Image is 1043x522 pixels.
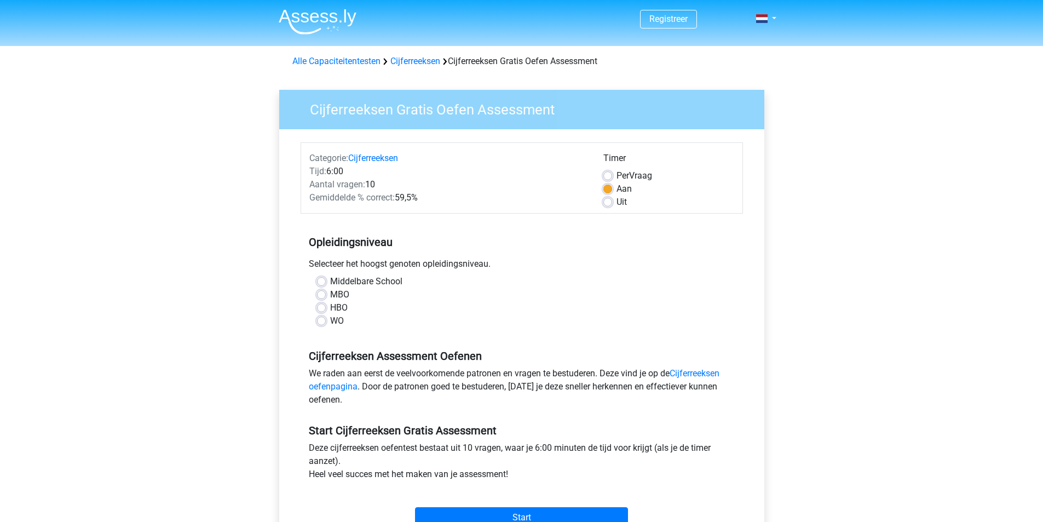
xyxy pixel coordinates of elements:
[288,55,756,68] div: Cijferreeksen Gratis Oefen Assessment
[330,288,349,301] label: MBO
[301,367,743,411] div: We raden aan eerst de veelvoorkomende patronen en vragen te bestuderen. Deze vind je op de . Door...
[649,14,688,24] a: Registreer
[309,166,326,176] span: Tijd:
[297,97,756,118] h3: Cijferreeksen Gratis Oefen Assessment
[301,178,595,191] div: 10
[292,56,381,66] a: Alle Capaciteitentesten
[309,349,735,363] h5: Cijferreeksen Assessment Oefenen
[330,275,402,288] label: Middelbare School
[301,441,743,485] div: Deze cijferreeksen oefentest bestaat uit 10 vragen, waar je 6:00 minuten de tijd voor krijgt (als...
[390,56,440,66] a: Cijferreeksen
[309,179,365,190] span: Aantal vragen:
[616,196,627,209] label: Uit
[603,152,734,169] div: Timer
[330,301,348,314] label: HBO
[616,170,629,181] span: Per
[279,9,356,35] img: Assessly
[309,192,395,203] span: Gemiddelde % correct:
[309,231,735,253] h5: Opleidingsniveau
[301,257,743,275] div: Selecteer het hoogst genoten opleidingsniveau.
[348,153,398,163] a: Cijferreeksen
[301,165,595,178] div: 6:00
[616,169,652,182] label: Vraag
[330,314,344,328] label: WO
[616,182,632,196] label: Aan
[301,191,595,204] div: 59,5%
[309,153,348,163] span: Categorie:
[309,424,735,437] h5: Start Cijferreeksen Gratis Assessment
